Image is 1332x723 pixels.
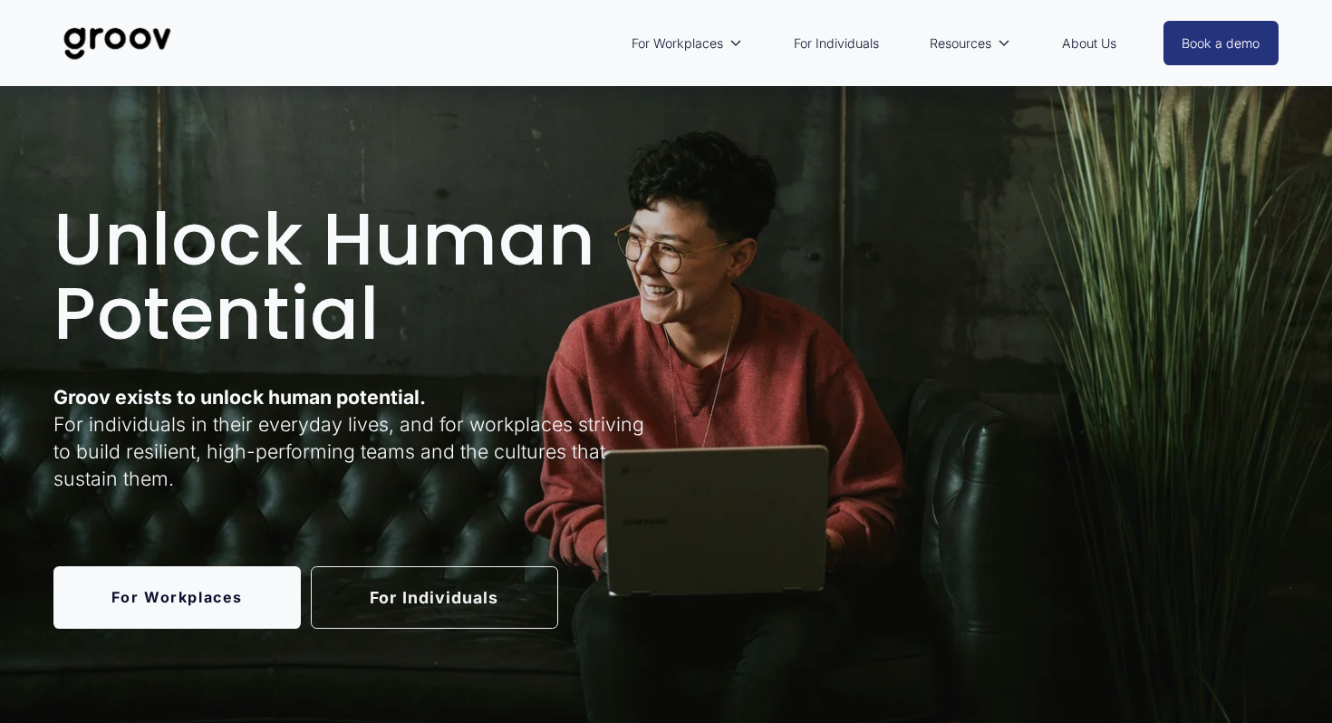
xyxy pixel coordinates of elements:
[921,23,1019,64] a: folder dropdown
[53,203,661,351] h1: Unlock Human Potential
[623,23,751,64] a: folder dropdown
[53,566,301,629] a: For Workplaces
[930,32,991,55] span: Resources
[311,566,558,629] a: For Individuals
[1053,23,1125,64] a: About Us
[53,385,426,409] strong: Groov exists to unlock human potential.
[785,23,888,64] a: For Individuals
[53,14,181,73] img: Groov | Unlock Human Potential at Work and in Life
[53,384,661,492] p: For individuals in their everyday lives, and for workplaces striving to build resilient, high-per...
[632,32,723,55] span: For Workplaces
[1163,21,1279,65] a: Book a demo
